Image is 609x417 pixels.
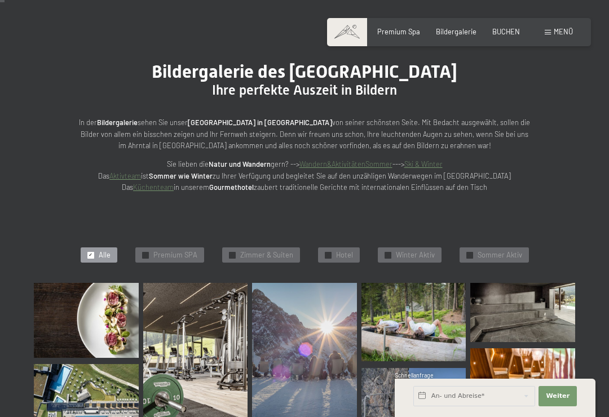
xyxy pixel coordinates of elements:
[326,252,330,258] span: ✓
[212,82,397,98] span: Ihre perfekte Auszeit in Bildern
[89,252,92,258] span: ✓
[230,252,234,258] span: ✓
[492,27,520,36] a: BUCHEN
[152,61,457,82] span: Bildergalerie des [GEOGRAPHIC_DATA]
[149,171,213,180] strong: Sommer wie Winter
[470,283,575,341] img: Wellnesshotels - Sauna - Erholung - Adults only - Ahrntal
[546,392,570,401] span: Weiter
[478,250,522,260] span: Sommer Aktiv
[143,252,147,258] span: ✓
[209,183,254,192] strong: Gourmethotel
[470,348,575,393] img: Bildergalerie
[79,117,530,151] p: In der sehen Sie unser von seiner schönsten Seite. Mit Bedacht ausgewählt, sollen die Bilder von ...
[133,183,174,192] a: Küchenteam
[34,283,139,358] img: Bildergalerie
[404,159,443,168] a: Ski & Winter
[79,158,530,193] p: Sie lieben die gern? --> ---> Das ist zu Ihrer Verfügung und begleitet Sie auf den unzähligen Wan...
[109,171,141,180] a: Aktivteam
[153,250,197,260] span: Premium SPA
[395,372,434,379] span: Schnellanfrage
[386,252,390,258] span: ✓
[97,118,138,127] strong: Bildergalerie
[436,27,476,36] a: Bildergalerie
[209,159,271,168] strong: Natur und Wandern
[299,159,392,168] a: Wandern&AktivitätenSommer
[467,252,471,258] span: ✓
[377,27,420,36] a: Premium Spa
[336,250,353,260] span: Hotel
[188,118,332,127] strong: [GEOGRAPHIC_DATA] in [GEOGRAPHIC_DATA]
[396,250,435,260] span: Winter Aktiv
[361,283,466,361] img: Bildergalerie
[240,250,293,260] span: Zimmer & Suiten
[554,27,573,36] span: Menü
[99,250,111,260] span: Alle
[539,386,577,406] button: Weiter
